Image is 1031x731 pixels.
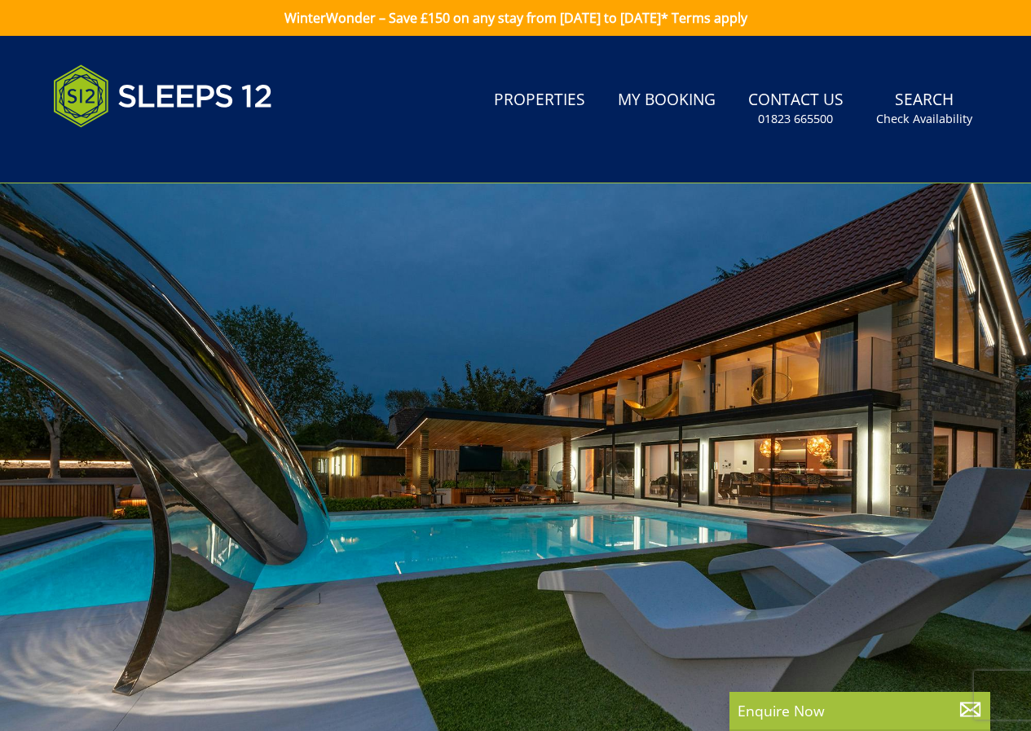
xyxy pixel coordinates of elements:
small: 01823 665500 [758,111,833,127]
a: Contact Us01823 665500 [742,82,850,135]
small: Check Availability [876,111,972,127]
a: SearchCheck Availability [870,82,979,135]
a: Properties [487,82,592,119]
a: My Booking [611,82,722,119]
img: Sleeps 12 [53,55,273,137]
p: Enquire Now [738,700,982,721]
iframe: Customer reviews powered by Trustpilot [45,147,216,161]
